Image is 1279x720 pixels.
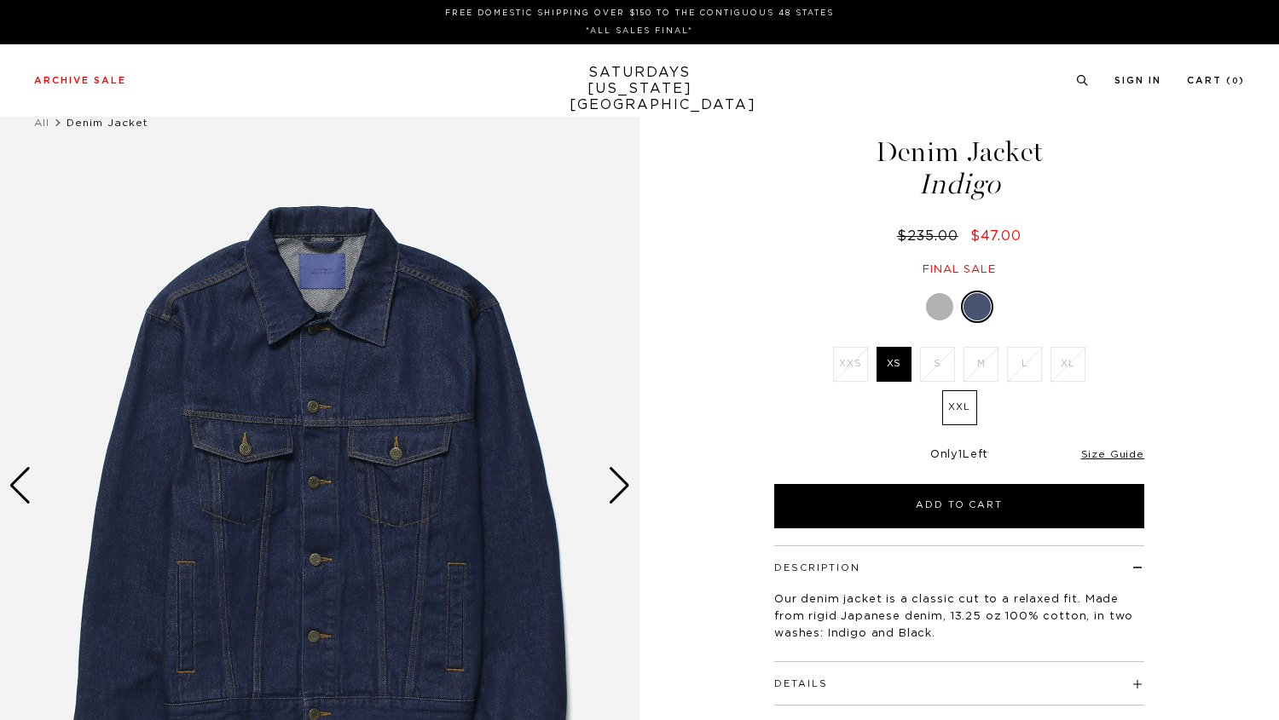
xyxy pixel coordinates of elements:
[34,118,49,128] a: All
[1232,78,1239,85] small: 0
[774,563,860,573] button: Description
[41,7,1238,20] p: FREE DOMESTIC SHIPPING OVER $150 TO THE CONTIGUOUS 48 STATES
[41,25,1238,37] p: *ALL SALES FINAL*
[570,65,710,113] a: SATURDAYS[US_STATE][GEOGRAPHIC_DATA]
[772,138,1147,199] h1: Denim Jacket
[774,679,828,688] button: Details
[774,448,1144,463] div: Only Left
[772,170,1147,199] span: Indigo
[67,118,148,128] span: Denim Jacket
[1114,76,1161,85] a: Sign In
[942,390,977,425] label: XXL
[1187,76,1245,85] a: Cart (0)
[772,262,1147,277] div: Final sale
[970,229,1021,243] span: $47.00
[608,467,631,504] div: Next slide
[34,76,126,85] a: Archive Sale
[877,347,912,382] label: XS
[1081,449,1144,459] a: Size Guide
[958,449,963,460] span: 1
[897,229,965,243] del: $235.00
[774,484,1144,528] button: Add to Cart
[774,591,1144,642] p: Our denim jacket is a classic cut to a relaxed fit. Made from rigid Japanese denim, 13.25 oz 100%...
[9,467,32,504] div: Previous slide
